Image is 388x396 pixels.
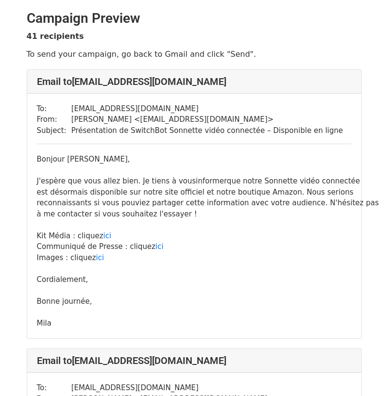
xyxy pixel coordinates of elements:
span: Kit Média : cliquez [37,231,112,240]
td: [EMAIL_ADDRESS][DOMAIN_NAME] [71,103,343,115]
span: est désormais disponible sur notre site officiel et notre boutique Amazon. Nous serions [37,188,354,197]
span: informer [196,177,227,185]
span: Bonjour [PERSON_NAME], [37,155,130,164]
a: ici [103,231,112,240]
a: ici [96,253,104,262]
h4: Email to [EMAIL_ADDRESS][DOMAIN_NAME] [37,355,352,366]
span: J'espère que vous allez bien. Je tiens à vous que notre Sonnette vidéo connectée [37,177,360,185]
p: To send your campaign, go back to Gmail and click "Send". [27,49,362,59]
span: Cordialement, Bonne journée, [37,275,92,306]
td: To: [37,382,71,394]
span: à me contacter si vous souhaitez l'essayer ! [37,210,197,218]
span: reconnaissants si vous pouviez partager cette information avec votre audience. N'hésitez pas [37,198,379,207]
span: Communiqué de Presse : cliquez [37,242,164,251]
span: Mila [37,319,51,328]
h4: Email to [EMAIL_ADDRESS][DOMAIN_NAME] [37,76,352,87]
td: To: [37,103,71,115]
td: Subject: [37,125,71,136]
td: [PERSON_NAME] < [EMAIL_ADDRESS][DOMAIN_NAME] > [71,114,343,125]
h2: Campaign Preview [27,10,362,27]
a: ici [155,242,164,251]
td: From: [37,114,71,125]
td: Présentation de SwitchBot Sonnette vidéo connectée – Disponible en ligne [71,125,343,136]
strong: 41 recipients [27,32,84,41]
span: Images : cliquez [37,253,106,262]
td: [EMAIL_ADDRESS][DOMAIN_NAME] [71,382,343,394]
